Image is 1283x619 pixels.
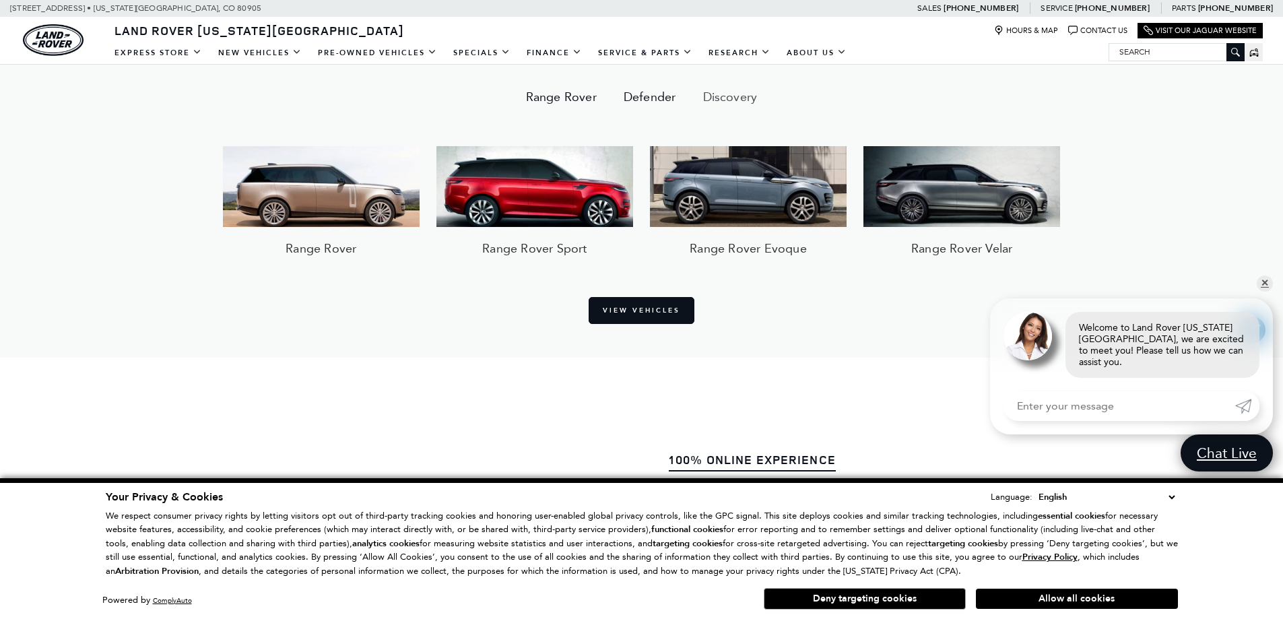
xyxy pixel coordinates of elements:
[223,146,420,227] img: Range
[1172,3,1196,13] span: Parts
[114,22,404,38] span: Land Rover [US_STATE][GEOGRAPHIC_DATA]
[994,26,1058,36] a: Hours & Map
[669,452,836,471] div: 100% ONLINE EXPERIENCE
[106,22,412,38] a: Land Rover [US_STATE][GEOGRAPHIC_DATA]
[863,146,1060,263] a: Range Rover Velar
[102,596,192,605] div: Powered by
[653,537,723,550] strong: targeting cookies
[1075,3,1150,13] a: [PHONE_NUMBER]
[115,565,199,577] strong: Arbitration Provision
[863,146,1060,227] img: Range
[310,41,445,65] a: Pre-Owned Vehicles
[286,240,356,257] h3: Range Rover
[10,3,261,13] a: [STREET_ADDRESS] • [US_STATE][GEOGRAPHIC_DATA], CO 80905
[651,523,723,535] strong: functional cookies
[106,41,210,65] a: EXPRESS STORE
[1068,26,1127,36] a: Contact Us
[106,509,1178,579] p: We respect consumer privacy rights by letting visitors opt out of third-party tracking cookies an...
[589,297,694,324] a: View Vehicles
[1198,3,1273,13] a: [PHONE_NUMBER]
[650,146,847,263] a: Range Rover Evoque
[1038,510,1105,522] strong: essential cookies
[223,146,420,263] a: Range Rover
[944,3,1018,13] a: [PHONE_NUMBER]
[917,3,942,13] span: Sales
[690,81,771,113] button: Discovery
[1035,490,1178,504] select: Language Select
[991,492,1032,501] div: Language:
[779,41,855,65] a: About Us
[1190,444,1263,462] span: Chat Live
[352,537,420,550] strong: analytics cookies
[210,41,310,65] a: New Vehicles
[519,41,590,65] a: Finance
[153,596,192,605] a: ComplyAuto
[650,146,847,227] img: Range
[23,24,84,56] a: land-rover
[445,41,519,65] a: Specials
[1235,391,1259,421] a: Submit
[1022,551,1078,563] u: Privacy Policy
[1181,434,1273,471] a: Chat Live
[106,41,855,65] nav: Main Navigation
[1144,26,1257,36] a: Visit Our Jaguar Website
[436,146,633,263] a: Range Rover Sport
[764,588,966,610] button: Deny targeting cookies
[436,146,633,227] img: Range
[976,589,1178,609] button: Allow all cookies
[610,81,690,113] button: Defender
[23,24,84,56] img: Land Rover
[106,490,223,504] span: Your Privacy & Cookies
[590,41,700,65] a: Service & Parts
[1065,312,1259,378] div: Welcome to Land Rover [US_STATE][GEOGRAPHIC_DATA], we are excited to meet you! Please tell us how...
[482,240,587,257] h3: Range Rover Sport
[928,537,998,550] strong: targeting cookies
[1041,3,1072,13] span: Service
[911,240,1012,257] h3: Range Rover Velar
[690,240,807,257] h3: Range Rover Evoque
[1004,312,1052,360] img: Agent profile photo
[700,41,779,65] a: Research
[1004,391,1235,421] input: Enter your message
[1109,44,1244,60] input: Search
[513,81,610,113] button: Range Rover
